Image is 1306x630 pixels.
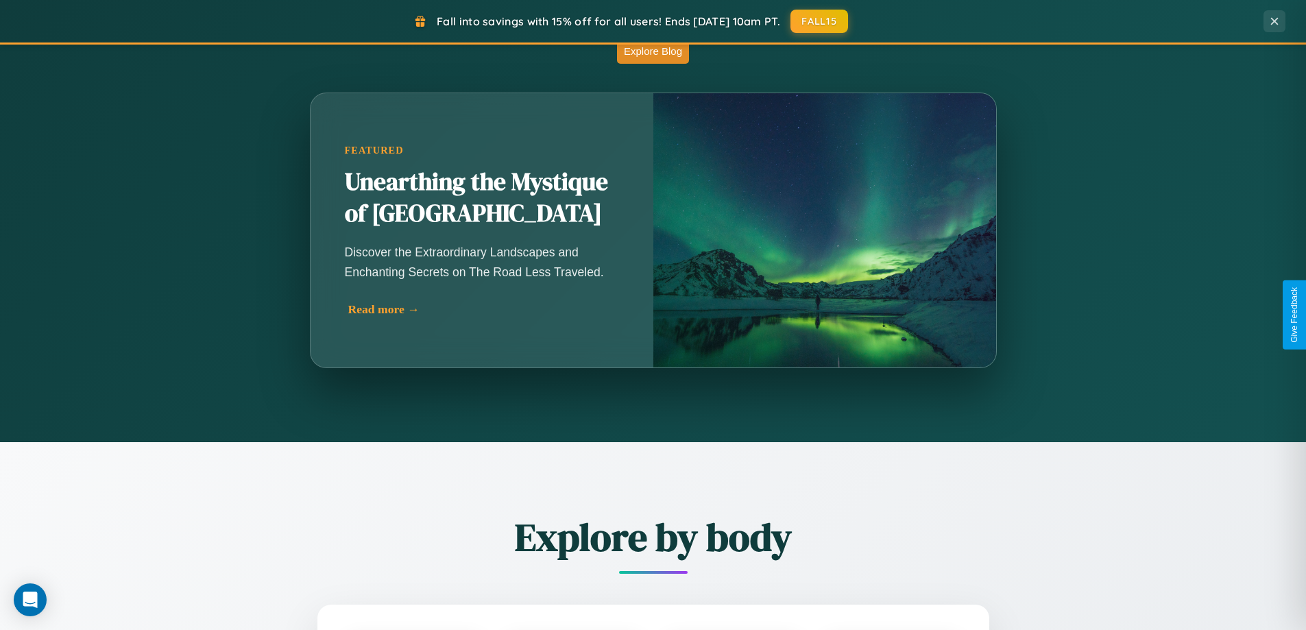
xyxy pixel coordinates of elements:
h2: Explore by body [242,511,1065,564]
span: Fall into savings with 15% off for all users! Ends [DATE] 10am PT. [437,14,780,28]
h2: Unearthing the Mystique of [GEOGRAPHIC_DATA] [345,167,619,230]
button: Explore Blog [617,38,689,64]
div: Featured [345,145,619,156]
button: FALL15 [790,10,848,33]
div: Read more → [348,302,622,317]
p: Discover the Extraordinary Landscapes and Enchanting Secrets on The Road Less Traveled. [345,243,619,281]
div: Open Intercom Messenger [14,583,47,616]
div: Give Feedback [1290,287,1299,343]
